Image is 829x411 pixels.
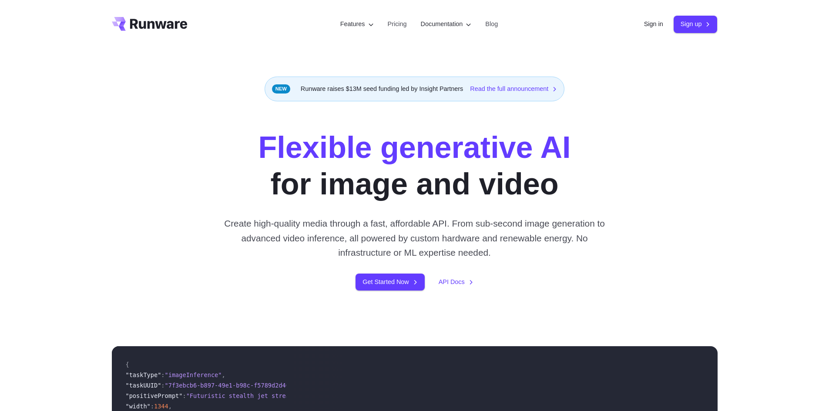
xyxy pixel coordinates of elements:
[126,382,161,389] span: "taskUUID"
[221,216,608,260] p: Create high-quality media through a fast, affordable API. From sub-second image generation to adv...
[485,19,498,29] a: Blog
[126,371,161,378] span: "taskType"
[439,277,473,287] a: API Docs
[182,392,186,399] span: :
[161,382,164,389] span: :
[168,403,172,410] span: ,
[112,17,188,31] a: Go to /
[161,371,164,378] span: :
[470,84,557,94] a: Read the full announcement
[421,19,472,29] label: Documentation
[126,361,129,368] span: {
[265,77,565,101] div: Runware raises $13M seed funding led by Insight Partners
[340,19,374,29] label: Features
[126,392,183,399] span: "positivePrompt"
[165,371,222,378] span: "imageInference"
[388,19,407,29] a: Pricing
[151,403,154,410] span: :
[258,130,571,164] strong: Flexible generative AI
[126,403,151,410] span: "width"
[154,403,168,410] span: 1344
[644,19,663,29] a: Sign in
[674,16,718,33] a: Sign up
[356,274,424,291] a: Get Started Now
[186,392,510,399] span: "Futuristic stealth jet streaking through a neon-lit cityscape with glowing purple exhaust"
[165,382,300,389] span: "7f3ebcb6-b897-49e1-b98c-f5789d2d40d7"
[222,371,225,378] span: ,
[258,129,571,202] h1: for image and video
